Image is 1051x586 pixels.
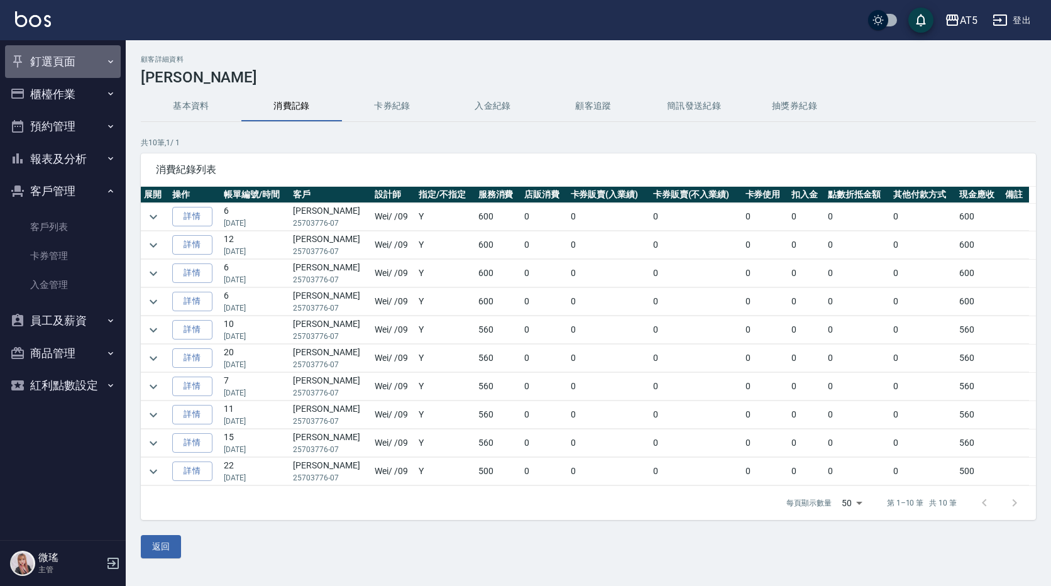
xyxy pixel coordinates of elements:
p: 25703776-07 [293,387,368,399]
h3: [PERSON_NAME] [141,69,1036,86]
td: Wei / /09 [371,373,415,401]
td: 600 [475,288,521,316]
p: 25703776-07 [293,218,368,229]
td: 560 [956,345,1002,372]
td: 0 [825,260,891,287]
td: 0 [788,203,825,231]
td: 0 [521,231,567,259]
button: 員工及薪資 [5,304,121,337]
td: Y [415,345,475,372]
td: Y [415,260,475,287]
td: 600 [956,260,1002,287]
button: expand row [144,434,163,453]
td: 0 [788,458,825,485]
td: 0 [825,429,891,457]
p: 25703776-07 [293,359,368,370]
td: 0 [890,316,956,344]
p: 25703776-07 [293,472,368,484]
th: 備註 [1002,187,1028,203]
td: 6 [221,288,290,316]
img: Logo [15,11,51,27]
td: Wei / /09 [371,260,415,287]
p: 第 1–10 筆 共 10 筆 [887,497,957,509]
td: 0 [890,260,956,287]
button: 釘選頁面 [5,45,121,78]
p: 25703776-07 [293,444,368,455]
td: 0 [890,401,956,429]
a: 詳情 [172,433,212,453]
td: Wei / /09 [371,203,415,231]
td: 0 [568,373,650,401]
td: Y [415,401,475,429]
th: 客戶 [290,187,371,203]
td: 0 [890,345,956,372]
p: [DATE] [224,246,287,257]
div: AT5 [960,13,977,28]
td: 6 [221,203,290,231]
th: 服務消費 [475,187,521,203]
td: 12 [221,231,290,259]
td: 600 [475,231,521,259]
td: 0 [742,316,788,344]
th: 展開 [141,187,169,203]
td: 0 [825,316,891,344]
a: 詳情 [172,263,212,283]
td: [PERSON_NAME] [290,316,371,344]
button: 卡券紀錄 [342,91,443,121]
th: 卡券使用 [742,187,788,203]
td: 0 [568,345,650,372]
td: 0 [650,231,742,259]
th: 扣入金 [788,187,825,203]
td: 0 [788,316,825,344]
td: 560 [956,429,1002,457]
p: 25703776-07 [293,302,368,314]
td: 560 [956,401,1002,429]
a: 詳情 [172,462,212,481]
td: Y [415,231,475,259]
td: 560 [475,345,521,372]
td: 0 [890,231,956,259]
td: 0 [742,288,788,316]
td: 0 [521,429,567,457]
td: 600 [956,288,1002,316]
td: Wei / /09 [371,429,415,457]
td: 0 [825,401,891,429]
td: 0 [521,316,567,344]
p: 每頁顯示數量 [786,497,832,509]
button: 報表及分析 [5,143,121,175]
button: expand row [144,292,163,311]
button: 客戶管理 [5,175,121,207]
td: 0 [890,203,956,231]
td: 600 [475,203,521,231]
td: 0 [568,288,650,316]
button: 基本資料 [141,91,241,121]
p: 25703776-07 [293,416,368,427]
td: 0 [742,260,788,287]
td: 560 [475,401,521,429]
td: [PERSON_NAME] [290,373,371,401]
td: 15 [221,429,290,457]
span: 消費紀錄列表 [156,163,1021,176]
td: [PERSON_NAME] [290,345,371,372]
p: [DATE] [224,302,287,314]
td: 0 [742,458,788,485]
td: 0 [521,373,567,401]
td: 0 [788,260,825,287]
td: 500 [475,458,521,485]
td: 0 [568,458,650,485]
th: 店販消費 [521,187,567,203]
td: 560 [956,316,1002,344]
a: 詳情 [172,377,212,396]
td: Y [415,316,475,344]
button: expand row [144,236,163,255]
th: 操作 [169,187,221,203]
td: Y [415,203,475,231]
button: 預約管理 [5,110,121,143]
td: 0 [568,316,650,344]
td: Y [415,288,475,316]
a: 詳情 [172,405,212,424]
th: 設計師 [371,187,415,203]
td: 0 [742,373,788,401]
td: 0 [568,260,650,287]
td: Y [415,429,475,457]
